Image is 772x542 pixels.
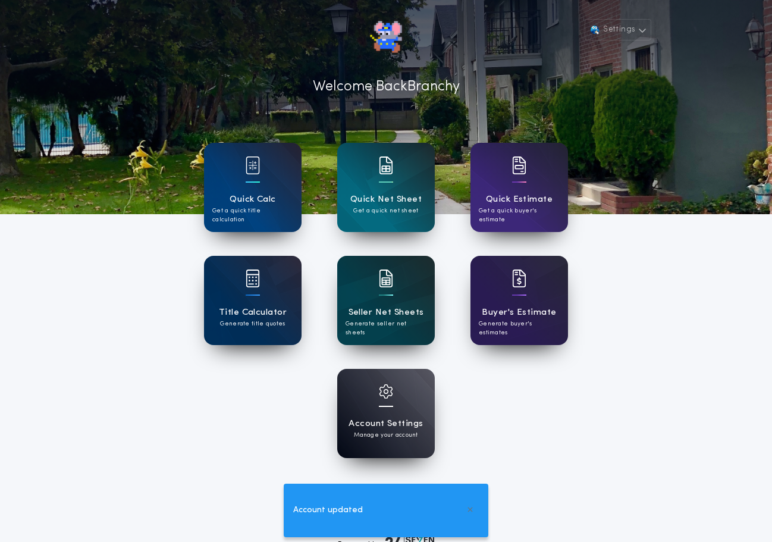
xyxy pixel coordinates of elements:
a: card iconAccount SettingsManage your account [337,369,435,458]
a: card iconTitle CalculatorGenerate title quotes [204,256,302,345]
h1: Title Calculator [219,306,287,319]
img: card icon [512,270,526,287]
p: Get a quick net sheet [353,206,418,215]
img: card icon [379,156,393,174]
a: card iconQuick EstimateGet a quick buyer's estimate [470,143,568,232]
img: card icon [246,270,260,287]
p: Generate buyer's estimates [479,319,560,337]
p: Get a quick buyer's estimate [479,206,560,224]
button: Settings [585,19,651,40]
p: Generate title quotes [220,319,285,328]
h1: Seller Net Sheets [349,306,424,319]
a: card iconQuick Net SheetGet a quick net sheet [337,143,435,232]
h1: Account Settings [349,417,423,431]
a: card iconBuyer's EstimateGenerate buyer's estimates [470,256,568,345]
h1: Buyer's Estimate [482,306,556,319]
a: card iconQuick CalcGet a quick title calculation [204,143,302,232]
h1: Quick Calc [230,193,276,206]
img: card icon [246,156,260,174]
h1: Quick Estimate [486,193,553,206]
img: card icon [512,156,526,174]
span: Account updated [293,504,363,517]
p: Welcome Back Branchy [313,76,460,98]
h1: Quick Net Sheet [350,193,422,206]
p: Manage your account [354,431,418,440]
img: user avatar [589,24,601,36]
img: account-logo [368,19,404,55]
p: Generate seller net sheets [346,319,426,337]
p: Get a quick title calculation [212,206,293,224]
img: card icon [379,270,393,287]
a: card iconSeller Net SheetsGenerate seller net sheets [337,256,435,345]
img: card icon [379,384,393,399]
